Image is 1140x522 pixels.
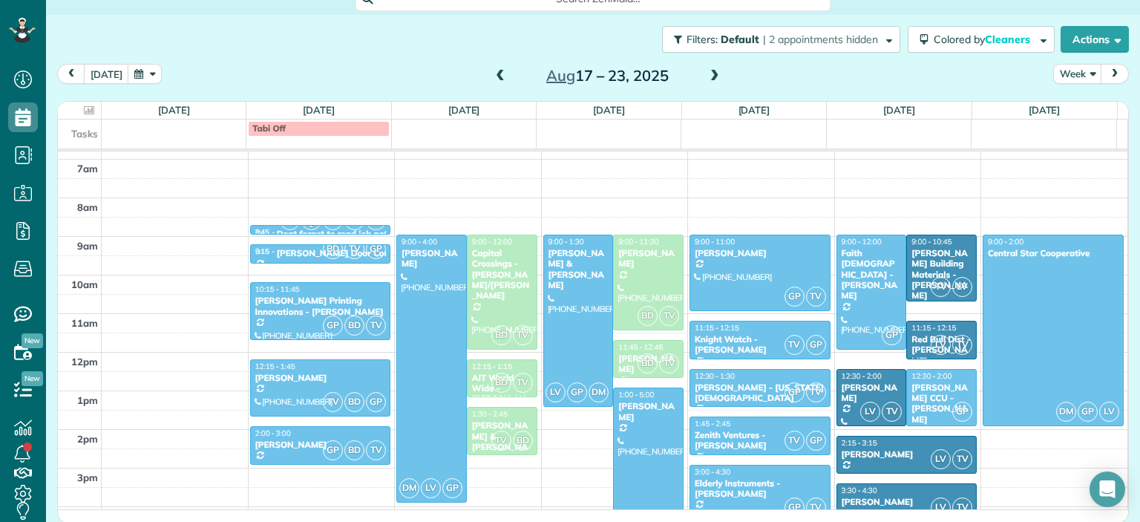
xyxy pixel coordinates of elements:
[303,104,335,116] a: [DATE]
[491,325,511,345] span: BD
[1090,472,1125,507] div: Open Intercom Messenger
[548,237,584,247] span: 9:00 - 1:30
[344,239,364,259] span: TV
[366,392,386,412] span: GP
[548,248,609,291] div: [PERSON_NAME] & [PERSON_NAME]
[883,104,915,116] a: [DATE]
[695,237,735,247] span: 9:00 - 11:00
[659,353,679,373] span: TV
[399,478,419,498] span: DM
[931,335,951,355] span: LV
[344,316,364,336] span: BD
[931,497,951,518] span: LV
[687,33,718,46] span: Filters:
[985,33,1032,46] span: Cleaners
[77,240,98,252] span: 9am
[988,237,1023,247] span: 9:00 - 2:00
[277,248,510,258] div: [PERSON_NAME] Door Company Inc. - [PERSON_NAME]
[421,478,441,498] span: LV
[255,362,295,371] span: 12:15 - 1:45
[255,440,387,450] div: [PERSON_NAME]
[344,392,364,412] span: BD
[618,390,654,399] span: 1:00 - 5:00
[513,431,533,451] span: BD
[514,68,700,84] h2: 17 – 23, 2025
[911,371,951,381] span: 12:30 - 2:00
[784,431,805,451] span: TV
[638,353,658,373] span: BD
[593,104,625,116] a: [DATE]
[695,419,730,428] span: 1:45 - 2:45
[1056,402,1076,422] span: DM
[84,64,129,84] button: [DATE]
[1053,64,1102,84] button: Week
[589,382,609,402] span: DM
[491,373,511,393] span: BD
[1099,402,1119,422] span: LV
[842,438,877,448] span: 2:15 - 3:15
[763,33,878,46] span: | 2 appointments hidden
[401,248,462,270] div: [PERSON_NAME]
[491,431,511,451] span: TV
[694,430,826,451] div: Zenith Ventures - [PERSON_NAME]
[366,440,386,460] span: TV
[252,123,286,134] span: Tabi Off
[323,440,343,460] span: GP
[841,382,902,404] div: [PERSON_NAME]
[77,433,98,445] span: 2pm
[911,323,956,333] span: 11:15 - 12:15
[659,306,679,326] span: TV
[695,371,735,381] span: 12:30 - 1:30
[255,428,291,438] span: 2:00 - 3:00
[952,277,972,297] span: LV
[567,382,587,402] span: GP
[618,237,658,247] span: 9:00 - 11:30
[77,394,98,406] span: 1pm
[1029,104,1061,116] a: [DATE]
[806,382,826,402] span: TV
[695,323,739,333] span: 11:15 - 12:15
[841,248,902,301] div: Faith [DEMOGRAPHIC_DATA] - [PERSON_NAME]
[806,431,826,451] span: GP
[911,382,972,425] div: [PERSON_NAME] CCU - [PERSON_NAME]
[71,278,98,290] span: 10am
[911,237,951,247] span: 9:00 - 10:45
[842,237,882,247] span: 9:00 - 12:00
[655,26,900,53] a: Filters: Default | 2 appointments hidden
[277,229,498,239] div: Dont forget to read job notes Add notes when needed
[77,201,98,213] span: 8am
[1061,26,1129,53] button: Actions
[22,333,43,348] span: New
[77,472,98,483] span: 3pm
[323,316,343,336] span: GP
[344,440,364,460] span: BD
[882,402,902,422] span: TV
[806,497,826,518] span: TV
[442,478,462,498] span: GP
[931,449,951,469] span: LV
[695,467,730,477] span: 3:00 - 4:30
[302,218,321,232] small: 2
[513,373,533,393] span: TV
[721,33,760,46] span: Default
[952,402,972,422] span: GP
[952,335,972,355] span: TV
[471,420,533,463] div: [PERSON_NAME] & [PERSON_NAME]
[158,104,190,116] a: [DATE]
[694,334,826,356] div: Knight Watch - [PERSON_NAME]
[931,277,951,297] span: TV
[255,296,387,317] div: [PERSON_NAME] Printing Innovations - [PERSON_NAME]
[402,237,437,247] span: 9:00 - 4:00
[513,325,533,345] span: TV
[638,306,658,326] span: BD
[617,401,679,423] div: [PERSON_NAME]
[618,342,663,352] span: 11:45 - 12:45
[546,66,575,85] span: Aug
[471,373,533,416] div: AIT World Wide - [PERSON_NAME]
[987,248,1119,258] div: Central Star Cooperative
[617,248,679,270] div: [PERSON_NAME]
[806,335,826,355] span: GP
[366,239,386,259] span: GP
[952,449,972,469] span: TV
[882,325,902,345] span: GP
